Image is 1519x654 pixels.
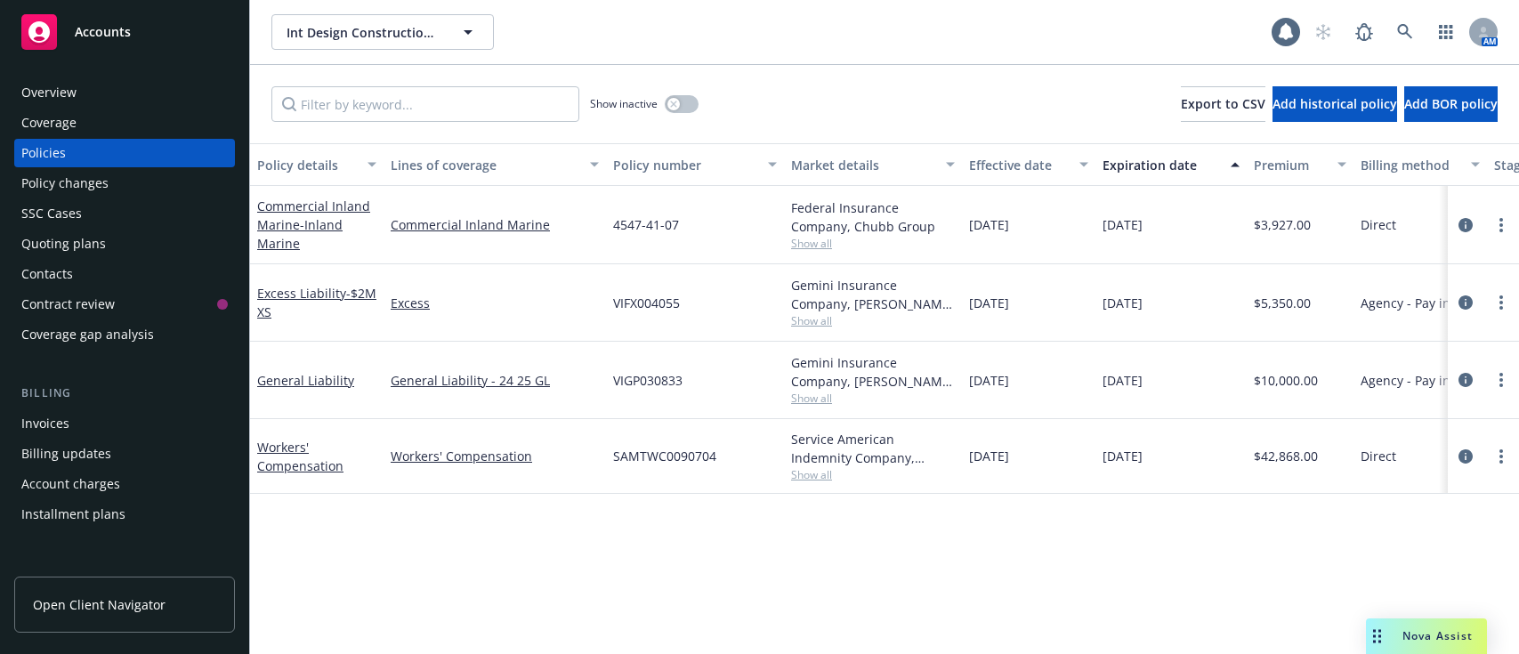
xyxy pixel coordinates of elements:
div: Policy details [257,156,357,174]
a: Contacts [14,260,235,288]
span: Show all [791,236,955,251]
div: SSC Cases [21,199,82,228]
div: Policy number [613,156,757,174]
a: Report a Bug [1346,14,1382,50]
span: Accounts [75,25,131,39]
span: [DATE] [969,294,1009,312]
a: Workers' Compensation [257,439,343,474]
span: [DATE] [1103,215,1143,234]
a: General Liability [257,372,354,389]
span: Direct [1361,215,1396,234]
button: Effective date [962,143,1095,186]
a: Installment plans [14,500,235,529]
div: Policy changes [21,169,109,198]
a: Workers' Compensation [391,447,599,465]
span: $10,000.00 [1254,371,1318,390]
a: Policies [14,139,235,167]
span: Show inactive [590,96,658,111]
span: Show all [791,467,955,482]
a: more [1491,446,1512,467]
div: Lines of coverage [391,156,579,174]
span: Direct [1361,447,1396,465]
a: Search [1387,14,1423,50]
span: Show all [791,391,955,406]
span: Show all [791,313,955,328]
span: Int Design Construction Inc [287,23,440,42]
button: Nova Assist [1366,618,1487,654]
a: Policy changes [14,169,235,198]
span: SAMTWC0090704 [613,447,716,465]
button: Export to CSV [1181,86,1265,122]
a: Excess [391,294,599,312]
div: Service American Indemnity Company, Service American Indemnity Company, Method Insurance [791,430,955,467]
span: $3,927.00 [1254,215,1311,234]
button: Add BOR policy [1404,86,1498,122]
span: [DATE] [1103,371,1143,390]
div: Billing method [1361,156,1460,174]
a: Overview [14,78,235,107]
span: Add historical policy [1273,95,1397,112]
span: VIFX004055 [613,294,680,312]
a: more [1491,292,1512,313]
button: Expiration date [1095,143,1247,186]
a: Contract review [14,290,235,319]
a: Commercial Inland Marine [257,198,370,252]
div: Policies [21,139,66,167]
a: General Liability - 24 25 GL [391,371,599,390]
button: Add historical policy [1273,86,1397,122]
span: Open Client Navigator [33,595,166,614]
a: Quoting plans [14,230,235,258]
span: VIGP030833 [613,371,683,390]
span: Agency - Pay in full [1361,294,1474,312]
div: Billing [14,384,235,402]
div: Drag to move [1366,618,1388,654]
div: Expiration date [1103,156,1220,174]
div: Gemini Insurance Company, [PERSON_NAME] Corporation, RT Specialty Insurance Services, LLC (RSG Sp... [791,276,955,313]
a: Commercial Inland Marine [391,215,599,234]
button: Policy details [250,143,384,186]
button: Policy number [606,143,784,186]
div: Effective date [969,156,1069,174]
span: [DATE] [969,447,1009,465]
a: Switch app [1428,14,1464,50]
span: $5,350.00 [1254,294,1311,312]
span: Agency - Pay in full [1361,371,1474,390]
div: Quoting plans [21,230,106,258]
div: Coverage gap analysis [21,320,154,349]
a: circleInformation [1455,369,1476,391]
span: Export to CSV [1181,95,1265,112]
button: Premium [1247,143,1353,186]
button: Lines of coverage [384,143,606,186]
div: Account charges [21,470,120,498]
div: Market details [791,156,935,174]
span: - Inland Marine [257,216,343,252]
a: Account charges [14,470,235,498]
div: Contract review [21,290,115,319]
div: Contacts [21,260,73,288]
div: Premium [1254,156,1327,174]
a: SSC Cases [14,199,235,228]
span: Nova Assist [1402,628,1473,643]
a: more [1491,369,1512,391]
a: Billing updates [14,440,235,468]
span: [DATE] [1103,447,1143,465]
button: Int Design Construction Inc [271,14,494,50]
div: Installment plans [21,500,125,529]
a: circleInformation [1455,214,1476,236]
span: $42,868.00 [1254,447,1318,465]
span: [DATE] [969,371,1009,390]
span: [DATE] [1103,294,1143,312]
a: Invoices [14,409,235,438]
a: Coverage gap analysis [14,320,235,349]
span: [DATE] [969,215,1009,234]
a: Accounts [14,7,235,57]
div: Federal Insurance Company, Chubb Group [791,198,955,236]
span: Add BOR policy [1404,95,1498,112]
div: Invoices [21,409,69,438]
a: circleInformation [1455,292,1476,313]
span: 4547-41-07 [613,215,679,234]
div: Coverage [21,109,77,137]
div: Billing updates [21,440,111,468]
input: Filter by keyword... [271,86,579,122]
div: Gemini Insurance Company, [PERSON_NAME] Corporation, RT Specialty Insurance Services, LLC (RSG Sp... [791,353,955,391]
